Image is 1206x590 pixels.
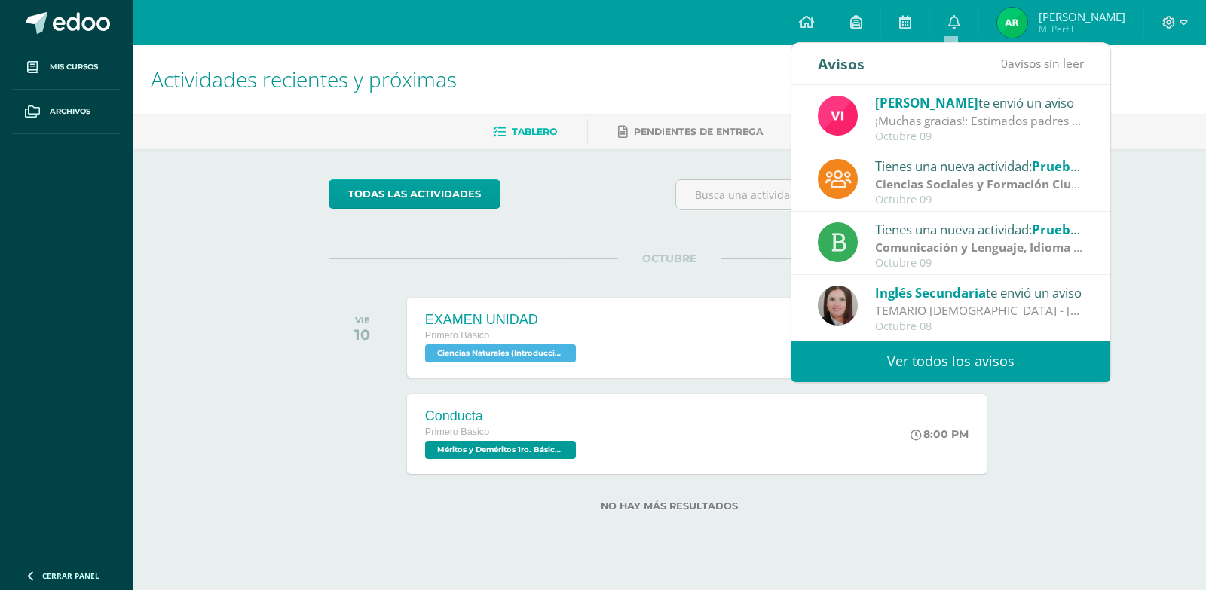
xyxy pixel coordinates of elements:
span: Pendientes de entrega [634,126,763,137]
label: No hay más resultados [329,500,1011,512]
a: todas las Actividades [329,179,500,209]
span: Méritos y Deméritos 1ro. Básico "E" 'E' [425,441,576,459]
span: Primero Básico [425,330,489,341]
img: 8af0450cf43d44e38c4a1497329761f3.png [818,286,858,326]
img: bd6d0aa147d20350c4821b7c643124fa.png [818,96,858,136]
span: Prueba de logro IV U [1032,221,1160,238]
input: Busca una actividad próxima aquí... [676,180,1010,209]
span: Prueba de Logro IV Unidad [1032,157,1199,175]
span: Tablero [512,126,557,137]
span: Mi Perfil [1039,23,1125,35]
span: 0 [1001,55,1008,72]
div: TEMARIO INGLÉS - KRISSETE RIVAS: Buenas tardes estimados estudiantes, Estoy enviando nuevamente e... [875,302,1085,319]
div: Octubre 08 [875,320,1085,333]
a: Archivos [12,90,121,134]
div: te envió un aviso [875,283,1085,302]
span: Cerrar panel [42,570,99,581]
div: Octubre 09 [875,194,1085,206]
div: 8:00 PM [911,427,969,441]
div: ¡Muchas gracias!: Estimados padres y madres de familia. Llegamos al cierre de este ciclo escolar,... [875,112,1085,130]
div: Tienes una nueva actividad: [875,156,1085,176]
span: OCTUBRE [618,252,721,265]
span: Mis cursos [50,61,98,73]
span: Primero Básico [425,426,489,437]
strong: Comunicación y Lenguaje, Idioma Español [875,239,1119,255]
div: Avisos [818,43,865,84]
a: Tablero [493,120,557,144]
span: [PERSON_NAME] [1039,9,1125,24]
span: avisos sin leer [1001,55,1084,72]
div: 10 [354,326,370,344]
span: Archivos [50,105,90,118]
div: | Prueba de Logro [875,176,1085,193]
img: f9be7f22a6404b4052d7942012a20df2.png [997,8,1027,38]
span: [PERSON_NAME] [875,94,978,112]
div: EXAMEN UNIDAD [425,312,580,328]
div: Octubre 09 [875,130,1085,143]
div: Conducta [425,408,580,424]
a: Pendientes de entrega [618,120,763,144]
div: | Prueba de Logro [875,239,1085,256]
span: Inglés Secundaria [875,284,986,301]
div: te envió un aviso [875,93,1085,112]
span: Actividades recientes y próximas [151,65,457,93]
a: Ver todos los avisos [791,341,1110,382]
div: Tienes una nueva actividad: [875,219,1085,239]
span: Ciencias Naturales (Introducción a la Biología) 'E' [425,344,576,362]
a: Mis cursos [12,45,121,90]
div: Octubre 09 [875,257,1085,270]
div: VIE [354,315,370,326]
